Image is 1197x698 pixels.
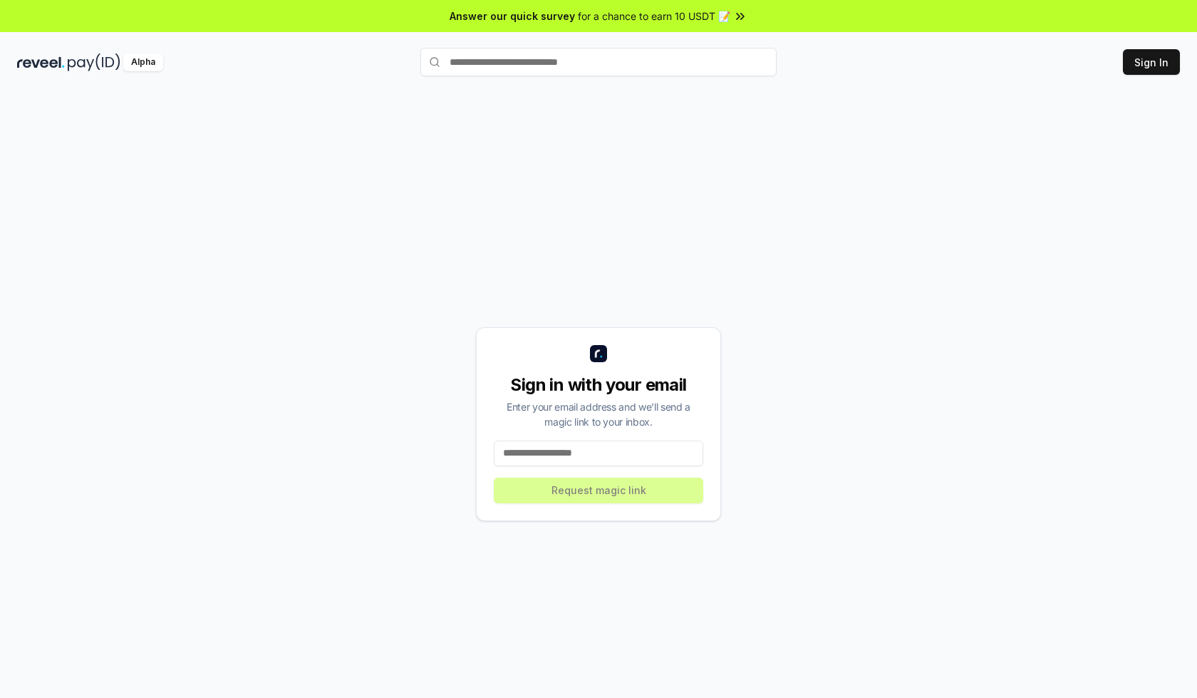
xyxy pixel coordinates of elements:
[17,53,65,71] img: reveel_dark
[1123,49,1180,75] button: Sign In
[450,9,575,24] span: Answer our quick survey
[68,53,120,71] img: pay_id
[578,9,730,24] span: for a chance to earn 10 USDT 📝
[494,399,703,429] div: Enter your email address and we’ll send a magic link to your inbox.
[494,374,703,396] div: Sign in with your email
[123,53,163,71] div: Alpha
[590,345,607,362] img: logo_small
